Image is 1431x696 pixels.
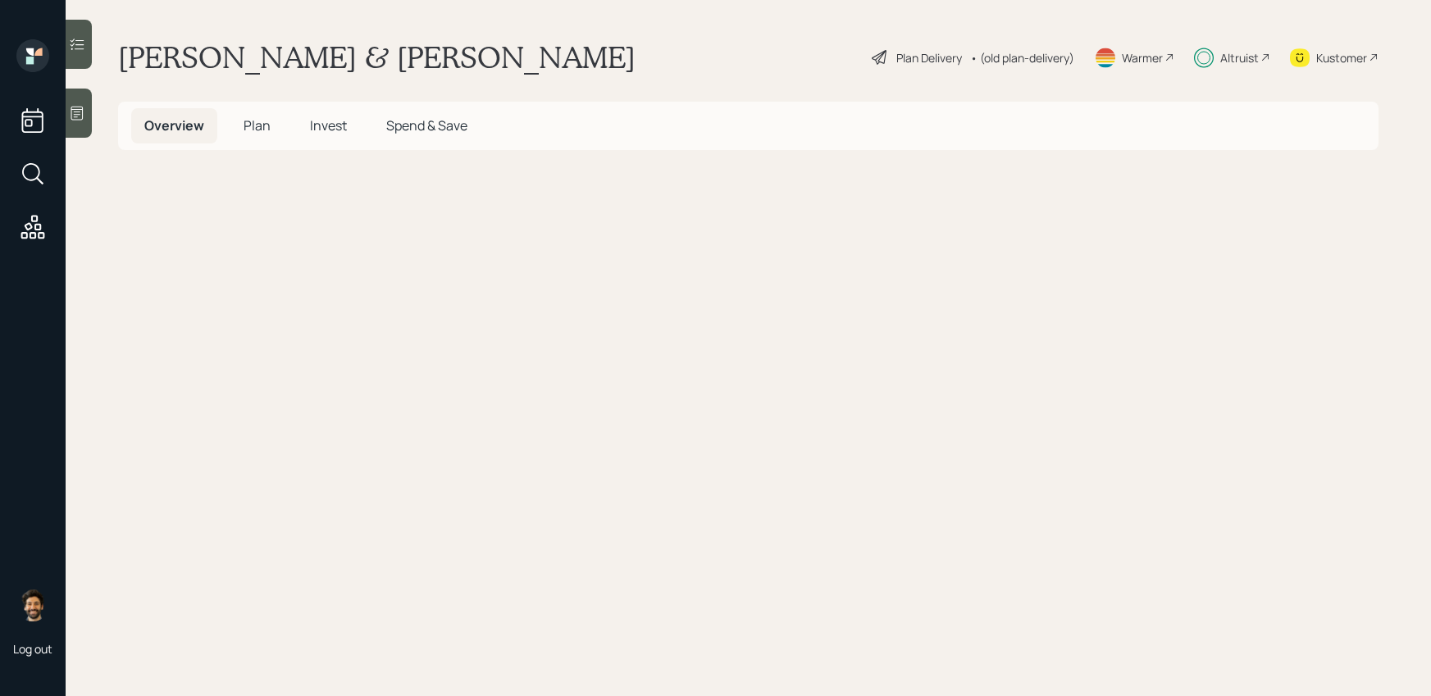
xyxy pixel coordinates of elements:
[1316,49,1367,66] div: Kustomer
[13,641,52,657] div: Log out
[970,49,1074,66] div: • (old plan-delivery)
[896,49,962,66] div: Plan Delivery
[310,116,347,134] span: Invest
[244,116,271,134] span: Plan
[1122,49,1163,66] div: Warmer
[144,116,204,134] span: Overview
[16,589,49,621] img: eric-schwartz-headshot.png
[1220,49,1259,66] div: Altruist
[386,116,467,134] span: Spend & Save
[118,39,636,75] h1: [PERSON_NAME] & [PERSON_NAME]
